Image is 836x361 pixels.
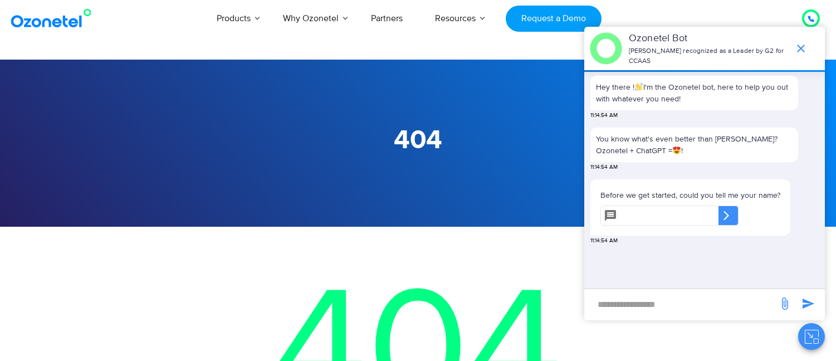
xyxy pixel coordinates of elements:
[596,133,793,157] p: You know what's even better than [PERSON_NAME]? Ozonetel + ChatGPT = !
[635,83,643,91] img: 👋
[506,6,601,32] a: Request a Demo
[596,81,793,105] p: Hey there ! I'm the Ozonetel bot, here to help you out with whatever you need!
[797,292,819,315] span: send message
[629,31,789,46] p: Ozonetel Bot
[790,37,812,60] span: end chat or minimize
[629,46,789,66] p: [PERSON_NAME] recognized as a Leader by G2 for CCAAS
[600,189,780,201] p: Before we get started, could you tell me your name?
[673,147,681,154] img: 😍
[590,163,618,172] span: 11:14:54 AM
[590,111,618,120] span: 11:14:54 AM
[590,237,618,245] span: 11:14:54 AM
[590,295,773,315] div: new-msg-input
[774,292,796,315] span: send message
[798,323,825,350] button: Close chat
[70,125,766,156] h1: 404
[590,32,622,65] img: header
